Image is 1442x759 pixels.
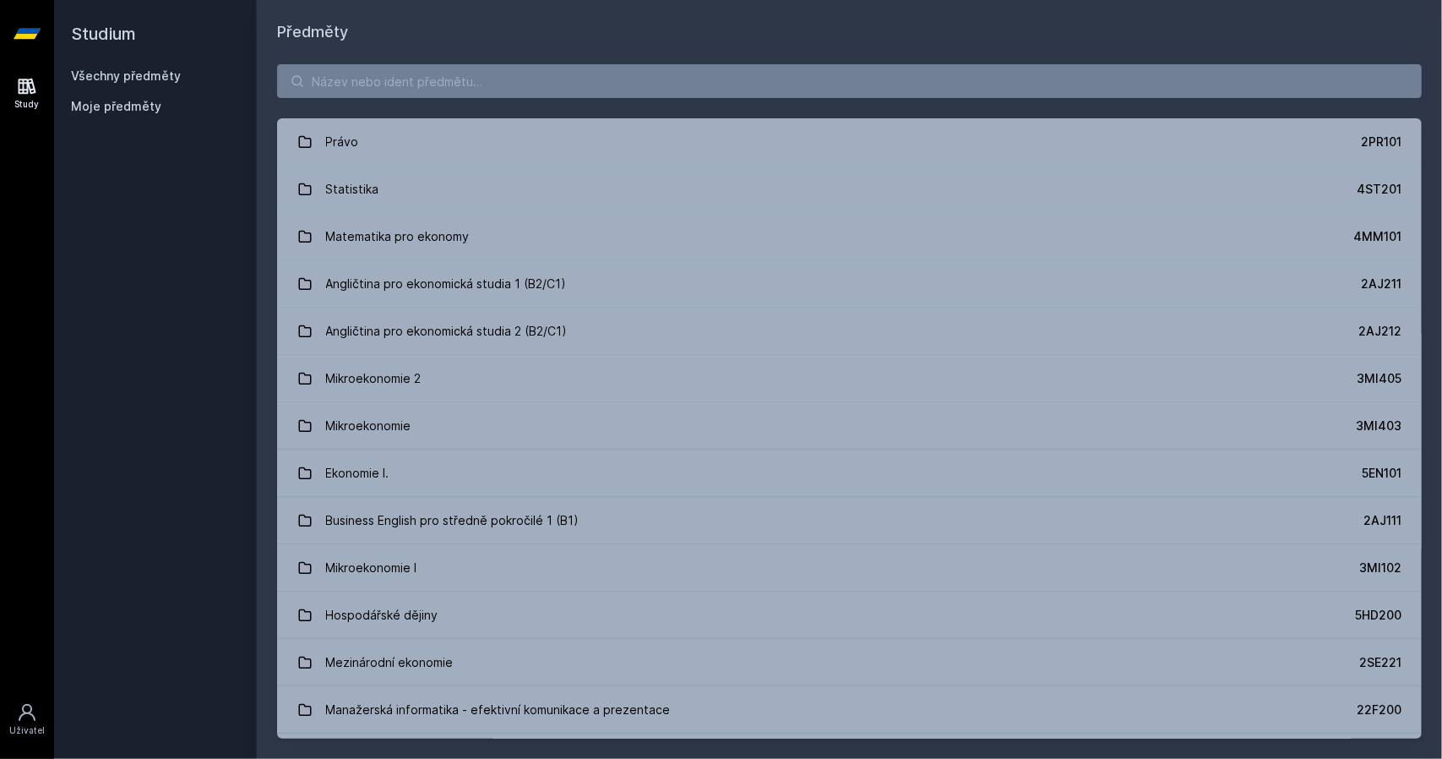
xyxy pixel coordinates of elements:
[1357,370,1401,387] div: 3MI405
[277,544,1422,592] a: Mikroekonomie I 3MI102
[9,724,45,737] div: Uživatel
[326,598,438,632] div: Hospodářské dějiny
[1362,465,1401,482] div: 5EN101
[326,362,422,396] div: Mikroekonomie 2
[326,267,567,301] div: Angličtina pro ekonomická studia 1 (B2/C1)
[3,694,51,745] a: Uživatel
[1356,418,1401,434] div: 3MI403
[277,639,1422,686] a: Mezinárodní ekonomie 2SE221
[277,686,1422,734] a: Manažerská informatika - efektivní komunikace a prezentace 22F200
[1363,512,1401,529] div: 2AJ111
[326,456,389,490] div: Ekonomie I.
[277,308,1422,355] a: Angličtina pro ekonomická studia 2 (B2/C1) 2AJ212
[277,166,1422,213] a: Statistika 4ST201
[1361,134,1401,150] div: 2PR101
[326,551,417,585] div: Mikroekonomie I
[1359,654,1401,671] div: 2SE221
[277,450,1422,497] a: Ekonomie I. 5EN101
[326,646,454,680] div: Mezinárodní ekonomie
[1359,560,1401,576] div: 3MI102
[326,125,359,159] div: Právo
[1355,607,1401,624] div: 5HD200
[277,118,1422,166] a: Právo 2PR101
[71,68,181,83] a: Všechny předměty
[3,68,51,119] a: Study
[1357,181,1401,198] div: 4ST201
[277,20,1422,44] h1: Předměty
[15,98,40,111] div: Study
[1358,323,1401,340] div: 2AJ212
[326,504,580,538] div: Business English pro středně pokročilé 1 (B1)
[277,402,1422,450] a: Mikroekonomie 3MI403
[277,497,1422,544] a: Business English pro středně pokročilé 1 (B1) 2AJ111
[326,409,411,443] div: Mikroekonomie
[326,220,470,254] div: Matematika pro ekonomy
[277,355,1422,402] a: Mikroekonomie 2 3MI405
[1361,276,1401,292] div: 2AJ211
[277,260,1422,308] a: Angličtina pro ekonomická studia 1 (B2/C1) 2AJ211
[1353,228,1401,245] div: 4MM101
[326,172,379,206] div: Statistika
[277,64,1422,98] input: Název nebo ident předmětu…
[71,98,161,115] span: Moje předměty
[277,213,1422,260] a: Matematika pro ekonomy 4MM101
[1357,702,1401,718] div: 22F200
[326,314,568,348] div: Angličtina pro ekonomická studia 2 (B2/C1)
[277,592,1422,639] a: Hospodářské dějiny 5HD200
[326,693,671,727] div: Manažerská informatika - efektivní komunikace a prezentace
